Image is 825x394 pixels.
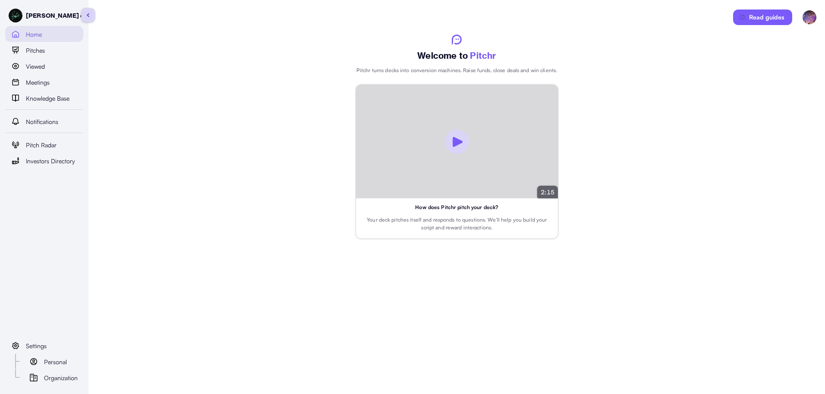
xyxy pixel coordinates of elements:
[453,137,463,147] img: play button
[26,94,69,103] span: Knowledge Base
[749,10,784,25] span: Read guides
[417,50,496,61] p: Welcome to
[81,8,95,22] button: sidebar-button
[452,35,462,45] img: svg%3e
[26,30,42,39] span: Home
[87,13,89,17] img: sidebar-button
[739,14,746,21] img: svg%3e
[365,216,549,232] p: Your deck pitches itself and responds to questions. We’ll help you build your script and reward i...
[803,10,816,24] img: AVATAR-1757458642818.jpg
[26,78,50,87] span: Meetings
[26,341,47,351] span: Settings
[26,62,45,71] span: Viewed
[470,50,496,61] span: Pitchr
[733,10,792,25] button: Read guides
[26,156,75,166] span: Investors Directory
[44,357,67,367] span: Personal
[541,187,554,197] p: 2:15
[9,9,22,22] img: AVATAR-1757458634746.jpg
[26,11,96,20] p: [PERSON_NAME] org 2
[26,140,57,150] span: Pitch Radar
[365,203,549,211] p: How does Pitchr pitch your deck?
[26,117,58,127] span: Notifications
[44,373,78,383] span: Organization
[356,67,557,74] p: Pitchr turns decks into conversion machines. Raise funds, close deals and win clients.
[26,46,45,55] span: Pitches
